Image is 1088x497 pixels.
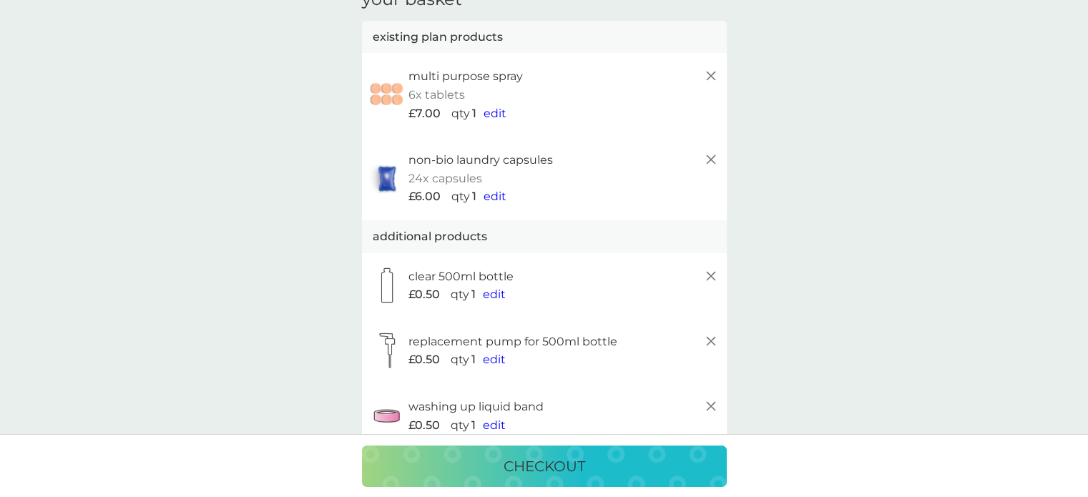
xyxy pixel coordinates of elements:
[408,267,514,286] p: clear 500ml bottle
[483,285,506,304] button: edit
[408,285,440,304] span: £0.50
[408,151,553,169] p: non-bio laundry capsules
[373,227,487,246] p: additional products
[483,287,506,301] span: edit
[484,104,506,123] button: edit
[362,446,727,487] button: checkout
[472,104,476,123] p: 1
[471,416,476,435] p: 1
[451,416,469,435] p: qty
[408,169,482,188] p: 24x capsules
[484,187,506,206] button: edit
[484,107,506,120] span: edit
[484,190,506,203] span: edit
[483,418,506,432] span: edit
[408,398,544,416] p: washing up liquid band
[483,353,506,366] span: edit
[408,104,441,123] span: £7.00
[471,285,476,304] p: 1
[451,104,470,123] p: qty
[471,350,476,369] p: 1
[451,187,470,206] p: qty
[472,187,476,206] p: 1
[451,350,469,369] p: qty
[408,67,523,86] p: multi purpose spray
[408,416,440,435] span: £0.50
[451,285,469,304] p: qty
[408,187,441,206] span: £6.00
[408,333,617,351] p: replacement pump for 500ml bottle
[483,416,506,435] button: edit
[504,455,585,478] p: checkout
[373,28,503,46] p: existing plan products
[483,350,506,369] button: edit
[408,350,440,369] span: £0.50
[408,86,465,104] p: 6x tablets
